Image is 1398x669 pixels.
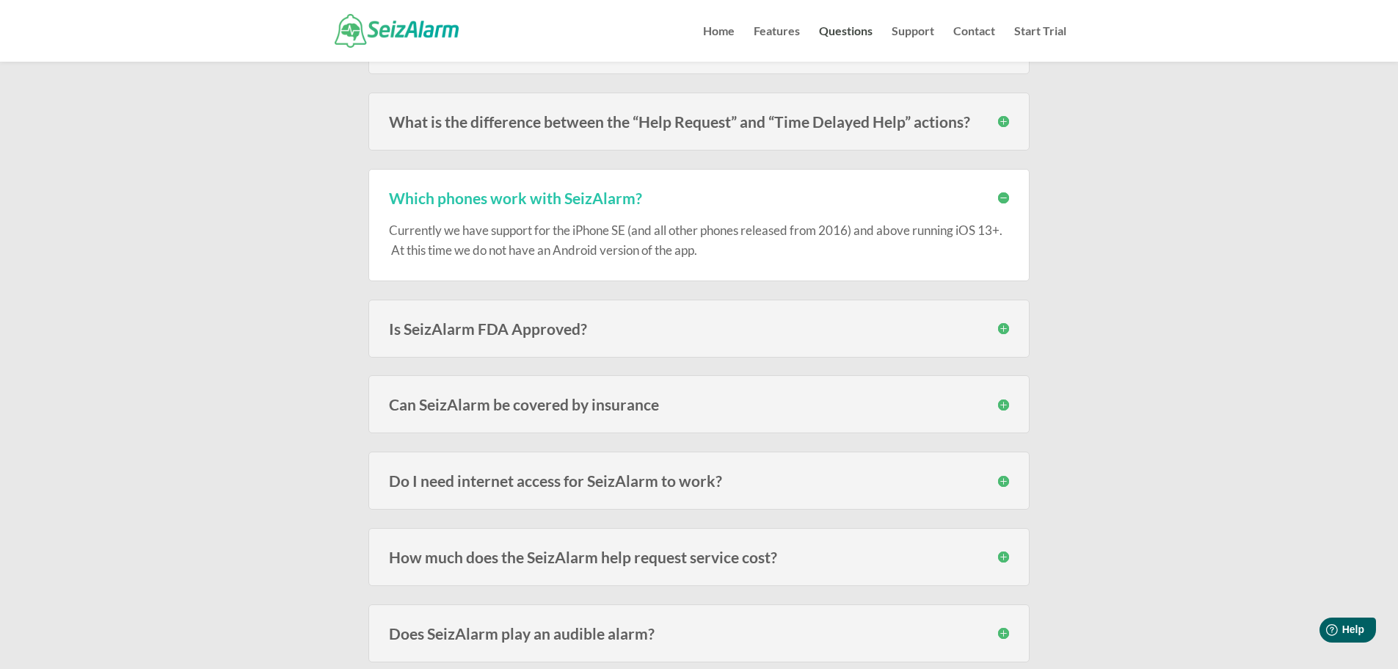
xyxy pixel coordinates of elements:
[389,321,1009,336] h3: Is SeizAlarm FDA Approved?
[892,26,934,62] a: Support
[335,14,459,47] img: SeizAlarm
[754,26,800,62] a: Features
[389,114,1009,129] h3: What is the difference between the “Help Request” and “Time Delayed Help” actions?
[389,626,1009,641] h3: Does SeizAlarm play an audible alarm?
[1014,26,1066,62] a: Start Trial
[389,397,1009,412] h3: Can SeizAlarm be covered by insurance
[389,473,1009,488] h3: Do I need internet access for SeizAlarm to work?
[953,26,995,62] a: Contact
[1267,612,1382,653] iframe: Help widget launcher
[703,26,735,62] a: Home
[389,220,1009,260] p: Currently we have support for the iPhone SE (and all other phones released from 2016) and above r...
[389,549,1009,565] h3: How much does the SeizAlarm help request service cost?
[389,190,1009,206] h3: Which phones work with SeizAlarm?
[819,26,873,62] a: Questions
